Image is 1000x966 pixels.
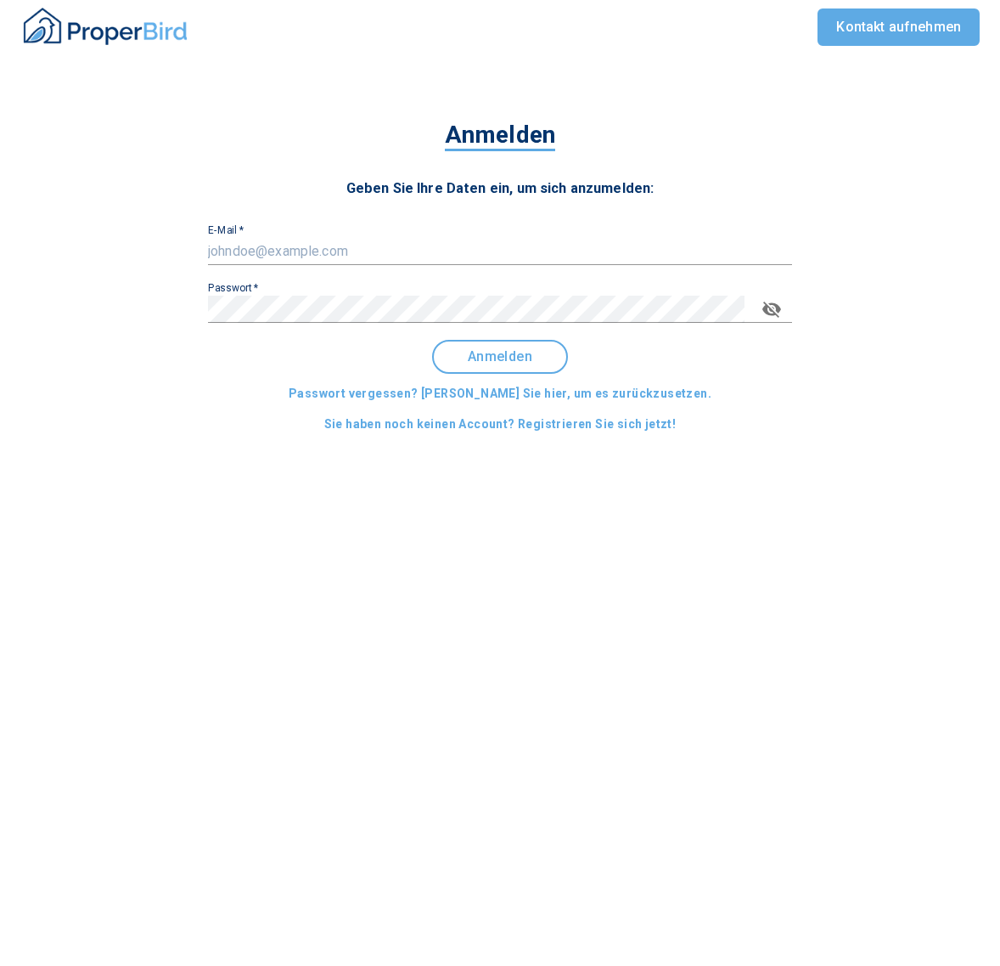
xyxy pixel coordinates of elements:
[20,1,190,54] button: ProperBird Logo and Home Button
[324,414,677,435] span: Sie haben noch keinen Account? Registrieren Sie sich jetzt!
[346,180,654,196] span: Geben Sie Ihre Daten ein, um sich anzumelden:
[751,289,792,330] button: toggle password visibility
[447,349,553,364] span: Anmelden
[282,378,718,410] button: Passwort vergessen? [PERSON_NAME] Sie hier, um es zurückzusetzen.
[445,121,555,151] span: Anmelden
[20,5,190,48] img: ProperBird Logo and Home Button
[208,225,244,235] label: E-Mail
[317,409,683,440] button: Sie haben noch keinen Account? Registrieren Sie sich jetzt!
[432,340,568,374] button: Anmelden
[817,8,980,46] a: Kontakt aufnehmen
[208,238,792,265] input: johndoe@example.com
[208,283,259,293] label: Passwort
[289,383,711,404] span: Passwort vergessen? [PERSON_NAME] Sie hier, um es zurückzusetzen.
